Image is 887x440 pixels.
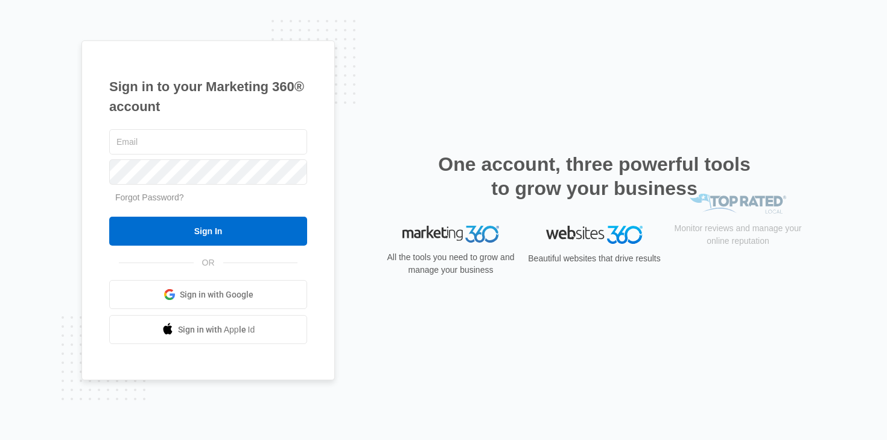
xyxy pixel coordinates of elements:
[178,324,255,336] span: Sign in with Apple Id
[109,217,307,246] input: Sign In
[383,251,518,276] p: All the tools you need to grow and manage your business
[434,152,754,200] h2: One account, three powerful tools to grow your business
[546,226,643,243] img: Websites 360
[194,257,223,269] span: OR
[690,226,786,246] img: Top Rated Local
[402,226,499,243] img: Marketing 360
[109,129,307,155] input: Email
[109,77,307,116] h1: Sign in to your Marketing 360® account
[670,254,806,279] p: Monitor reviews and manage your online reputation
[109,280,307,309] a: Sign in with Google
[180,289,253,301] span: Sign in with Google
[527,252,662,265] p: Beautiful websites that drive results
[109,315,307,344] a: Sign in with Apple Id
[115,193,184,202] a: Forgot Password?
